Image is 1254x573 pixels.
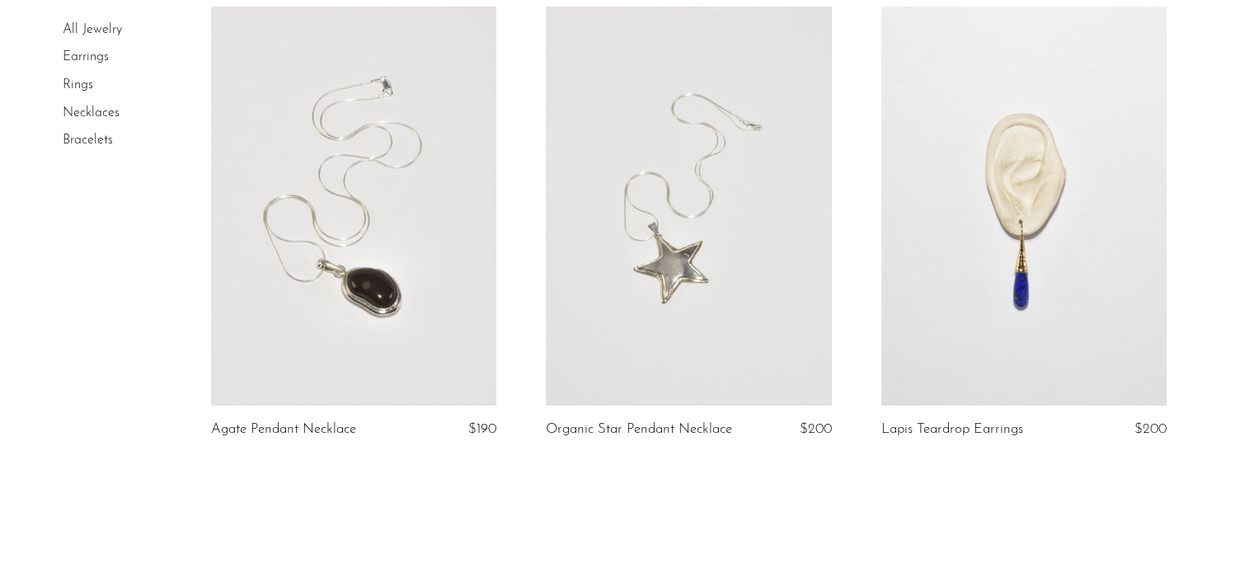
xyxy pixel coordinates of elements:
a: Necklaces [63,106,120,120]
a: All Jewelry [63,23,122,36]
span: $200 [800,422,832,436]
a: Lapis Teardrop Earrings [881,422,1023,437]
span: $200 [1134,422,1167,436]
a: Bracelets [63,134,113,147]
a: Rings [63,78,93,92]
a: Organic Star Pendant Necklace [546,422,732,437]
a: Earrings [63,51,109,64]
a: Agate Pendant Necklace [211,422,356,437]
span: $190 [468,422,496,436]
